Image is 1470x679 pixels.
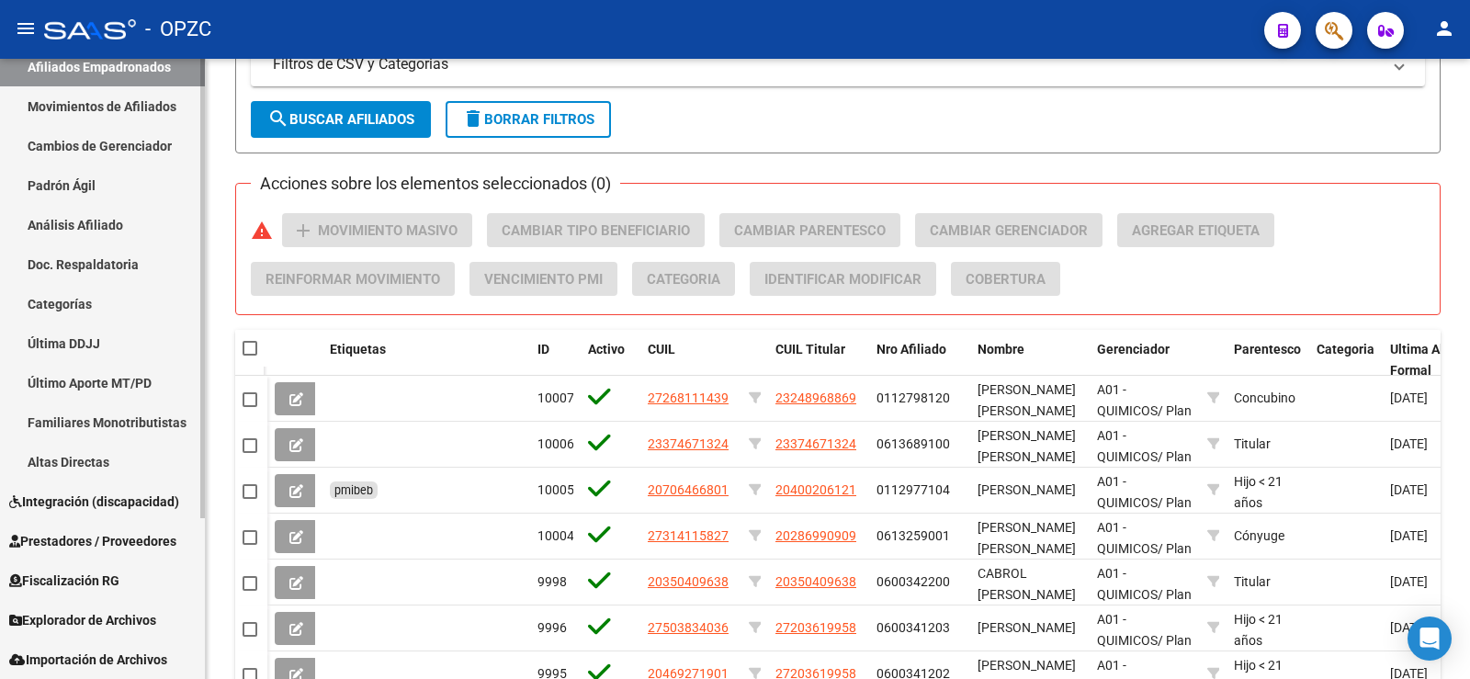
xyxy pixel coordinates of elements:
span: 0112977104 [876,482,950,497]
mat-icon: add [292,220,314,242]
span: 27314115827 [648,528,729,543]
datatable-header-cell: Parentesco [1227,330,1309,390]
span: 10006 [537,436,574,451]
button: Identificar Modificar [750,262,936,296]
span: Cambiar Gerenciador [930,222,1088,239]
datatable-header-cell: ID [530,330,581,390]
span: 0112798120 [876,390,950,405]
span: Cambiar Parentesco [734,222,886,239]
span: 23374671324 [775,436,856,451]
span: Activo [588,342,625,356]
span: Prestadores / Proveedores [9,531,176,551]
span: 20400206121 [775,482,856,497]
button: Categoria [632,262,735,296]
span: 10004 [537,528,574,543]
mat-icon: menu [15,17,37,40]
span: 20350409638 [648,574,729,589]
button: Borrar Filtros [446,101,611,138]
span: Cambiar Tipo Beneficiario [502,222,690,239]
span: 9998 [537,574,567,589]
span: 0600342200 [876,574,950,589]
button: Vencimiento PMI [469,262,617,296]
button: Cambiar Tipo Beneficiario [487,213,705,247]
button: Movimiento Masivo [282,213,472,247]
span: Vencimiento PMI [484,271,603,288]
span: 0613259001 [876,528,950,543]
span: CUIL [648,342,675,356]
button: Reinformar Movimiento [251,262,455,296]
span: 0600341203 [876,620,950,635]
datatable-header-cell: Activo [581,330,640,390]
span: Hijo < 21 años [1234,474,1283,510]
span: Agregar Etiqueta [1132,222,1260,239]
div: [DATE] [1390,434,1467,455]
div: [DATE] [1390,480,1467,501]
span: Categoria [647,271,720,288]
span: 9996 [537,620,567,635]
span: Concubino [1234,390,1295,405]
div: [DATE] [1390,526,1467,547]
span: [PERSON_NAME] [PERSON_NAME] [978,428,1076,464]
span: [PERSON_NAME] [978,620,1076,635]
span: Etiquetas [330,342,386,356]
span: 23374671324 [648,436,729,451]
span: Parentesco [1234,342,1301,356]
span: 0613689100 [876,436,950,451]
span: ID [537,342,549,356]
span: Ultima Alta Formal [1390,342,1455,378]
datatable-header-cell: Etiquetas [322,330,530,390]
span: Integración (discapacidad) [9,492,179,512]
datatable-header-cell: CUIL [640,330,741,390]
span: 23248968869 [775,390,856,405]
mat-icon: delete [462,108,484,130]
span: [PERSON_NAME] [PERSON_NAME] [978,382,1076,418]
span: 20706466801 [648,482,729,497]
span: Categoria [1317,342,1374,356]
mat-icon: warning [251,220,273,242]
span: 20286990909 [775,528,856,543]
mat-icon: search [267,108,289,130]
datatable-header-cell: Nro Afiliado [869,330,970,390]
span: Identificar Modificar [764,271,922,288]
span: 27503834036 [648,620,729,635]
span: Gerenciador [1097,342,1170,356]
span: Hijo < 21 años [1234,612,1283,648]
button: Cambiar Parentesco [719,213,900,247]
datatable-header-cell: CUIL Titular [768,330,869,390]
span: Cobertura [966,271,1046,288]
button: Agregar Etiqueta [1117,213,1274,247]
span: Borrar Filtros [462,111,594,128]
button: Cambiar Gerenciador [915,213,1102,247]
span: Nro Afiliado [876,342,946,356]
span: Fiscalización RG [9,571,119,591]
span: Importación de Archivos [9,650,167,670]
mat-expansion-panel-header: Filtros de CSV y Categorias [251,42,1425,86]
span: Titular [1234,574,1271,589]
span: A01 - QUIMICOS [1097,566,1158,602]
span: - OPZC [145,9,211,50]
span: Explorador de Archivos [9,610,156,630]
div: [DATE] [1390,571,1467,593]
span: CABROL [PERSON_NAME] [978,566,1076,602]
span: A01 - QUIMICOS [1097,612,1158,648]
mat-panel-title: Filtros de CSV y Categorias [273,54,1381,74]
span: Cónyuge [1234,528,1284,543]
datatable-header-cell: Nombre [970,330,1090,390]
span: 10007 [537,390,574,405]
datatable-header-cell: Categoria [1309,330,1383,390]
span: 20350409638 [775,574,856,589]
span: pmibeb [334,483,373,497]
span: [PERSON_NAME] [PERSON_NAME] [978,520,1076,556]
h3: Acciones sobre los elementos seleccionados (0) [251,171,620,197]
span: Movimiento Masivo [318,222,458,239]
span: 27268111439 [648,390,729,405]
span: A01 - QUIMICOS [1097,382,1158,418]
button: Cobertura [951,262,1060,296]
span: Nombre [978,342,1024,356]
datatable-header-cell: Gerenciador [1090,330,1200,390]
div: [DATE] [1390,617,1467,639]
div: Open Intercom Messenger [1408,617,1452,661]
span: 27203619958 [775,620,856,635]
span: Buscar Afiliados [267,111,414,128]
span: A01 - QUIMICOS [1097,428,1158,464]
